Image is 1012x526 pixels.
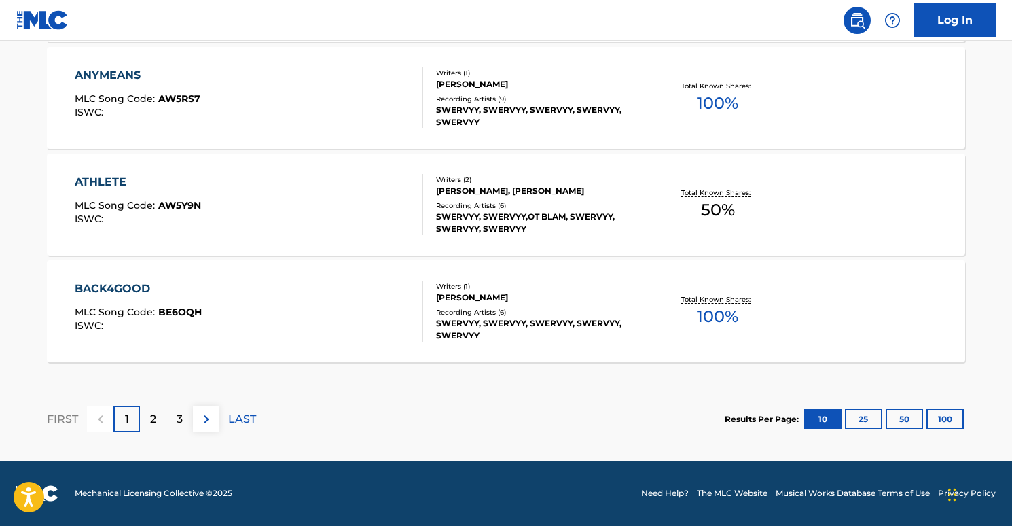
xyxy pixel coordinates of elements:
span: MLC Song Code : [75,306,158,318]
a: Public Search [844,7,871,34]
button: 50 [886,409,923,429]
a: Log In [914,3,996,37]
div: Sürükle [948,474,956,515]
img: MLC Logo [16,10,69,30]
div: SWERVYY, SWERVYY, SWERVYY, SWERVYY, SWERVYY [436,317,641,342]
div: Sohbet Aracı [944,461,1012,526]
div: Writers ( 1 ) [436,281,641,292]
div: Writers ( 1 ) [436,68,641,78]
div: Recording Artists ( 6 ) [436,200,641,211]
span: ISWC : [75,106,107,118]
div: Writers ( 2 ) [436,175,641,185]
p: Results Per Page: [725,413,802,425]
a: The MLC Website [697,487,767,499]
img: right [198,411,215,427]
span: Mechanical Licensing Collective © 2025 [75,487,232,499]
span: MLC Song Code : [75,199,158,211]
img: help [884,12,901,29]
span: 100 % [697,304,738,329]
img: logo [16,485,58,502]
div: [PERSON_NAME], [PERSON_NAME] [436,185,641,197]
p: LAST [228,411,256,427]
p: Total Known Shares: [681,294,754,304]
span: 100 % [697,91,738,116]
div: ATHLETE [75,174,201,190]
span: AW5Y9N [158,199,201,211]
span: AW5RS7 [158,92,200,105]
p: 3 [177,411,183,427]
iframe: Chat Widget [944,461,1012,526]
a: Musical Works Database Terms of Use [776,487,930,499]
a: Privacy Policy [938,487,996,499]
button: 100 [926,409,964,429]
div: Recording Artists ( 9 ) [436,94,641,104]
button: 25 [845,409,882,429]
p: Total Known Shares: [681,188,754,198]
div: ANYMEANS [75,67,200,84]
div: SWERVYY, SWERVYY,OT BLAM, SWERVYY, SWERVYY, SWERVYY [436,211,641,235]
span: 50 % [701,198,735,222]
a: Need Help? [641,487,689,499]
p: FIRST [47,411,78,427]
img: search [849,12,865,29]
p: Total Known Shares: [681,81,754,91]
div: Recording Artists ( 6 ) [436,307,641,317]
a: BACK4GOODMLC Song Code:BE6OQHISWC:Writers (1)[PERSON_NAME]Recording Artists (6)SWERVYY, SWERVYY, ... [47,260,965,362]
span: MLC Song Code : [75,92,158,105]
span: ISWC : [75,319,107,332]
div: BACK4GOOD [75,281,202,297]
p: 1 [125,411,129,427]
a: ATHLETEMLC Song Code:AW5Y9NISWC:Writers (2)[PERSON_NAME], [PERSON_NAME]Recording Artists (6)SWERV... [47,154,965,256]
div: [PERSON_NAME] [436,292,641,304]
div: Help [879,7,906,34]
p: 2 [150,411,156,427]
span: ISWC : [75,213,107,225]
span: BE6OQH [158,306,202,318]
button: 10 [804,409,842,429]
div: SWERVYY, SWERVYY, SWERVYY, SWERVYY, SWERVYY [436,104,641,128]
a: ANYMEANSMLC Song Code:AW5RS7ISWC:Writers (1)[PERSON_NAME]Recording Artists (9)SWERVYY, SWERVYY, S... [47,47,965,149]
div: [PERSON_NAME] [436,78,641,90]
